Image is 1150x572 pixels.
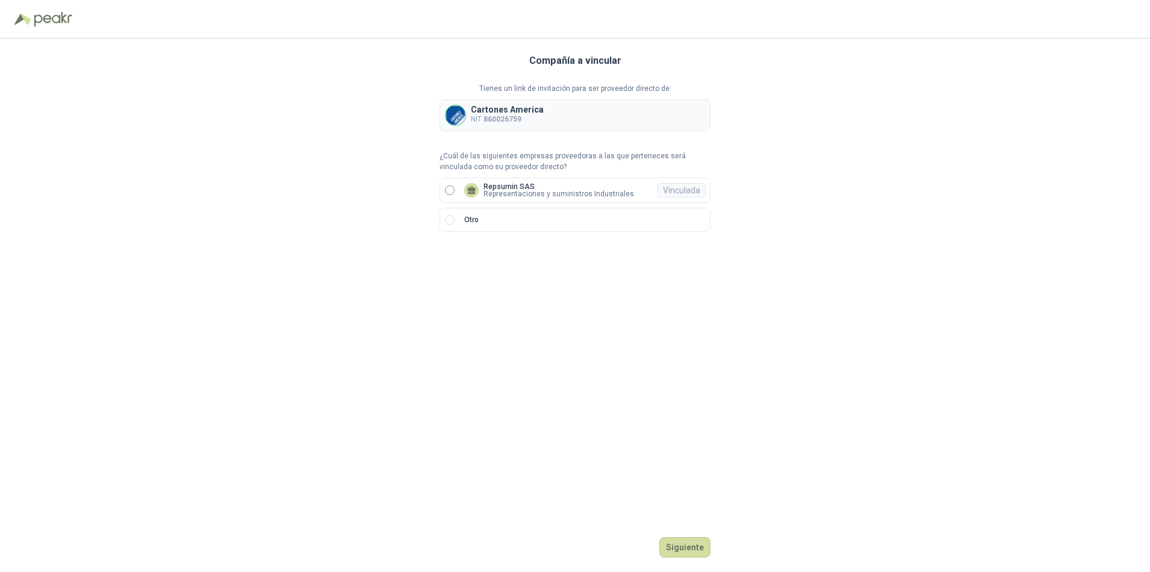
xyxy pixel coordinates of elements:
p: Repsumin SAS [483,183,634,190]
img: Peakr [34,12,72,26]
p: Otro [464,214,479,226]
b: 860026759 [483,115,521,123]
button: Siguiente [659,537,710,558]
h3: Compañía a vincular [529,53,621,69]
p: Tienes un link de invitación para ser proveedor directo de: [440,83,710,95]
img: Logo [14,13,31,25]
p: ¿Cuál de las siguientes empresas proveedoras a las que perteneces será vinculada como su proveedo... [440,151,710,173]
img: Company Logo [446,105,465,125]
p: Cartones America [471,105,544,114]
p: NIT [471,114,544,125]
p: Representaciones y suministros Industriales [483,190,634,197]
div: Vinculada [657,183,706,197]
